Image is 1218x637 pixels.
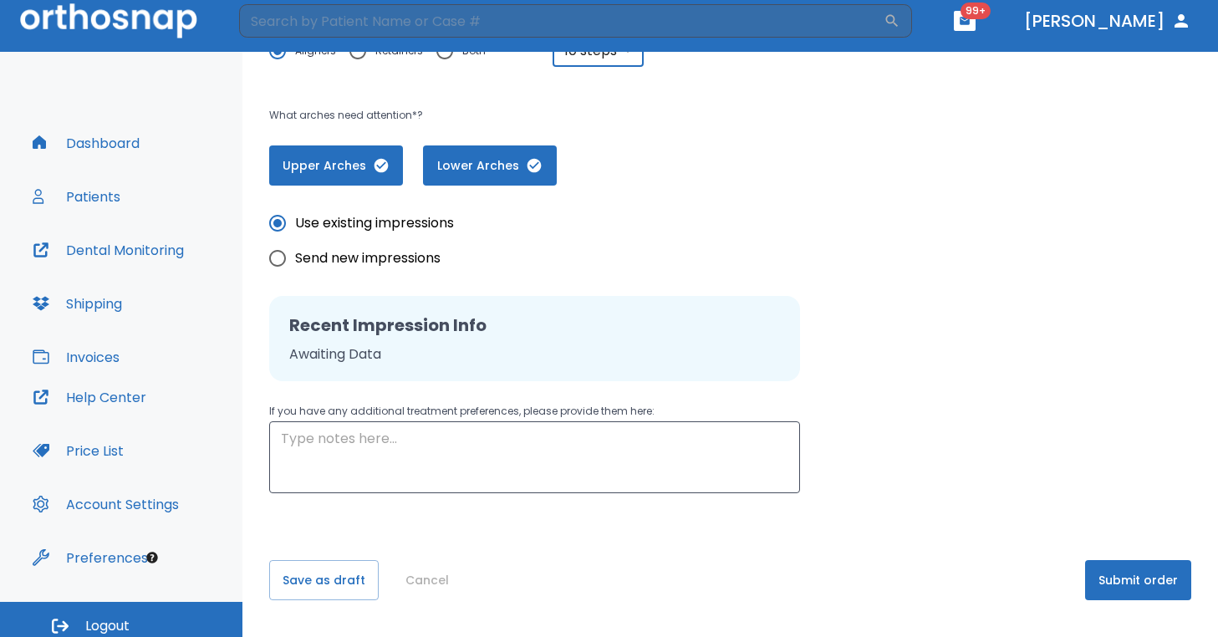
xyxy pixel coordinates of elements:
[399,560,456,600] button: Cancel
[85,617,130,635] span: Logout
[289,313,780,338] h2: Recent Impression Info
[23,431,134,471] button: Price List
[1085,560,1191,600] button: Submit order
[289,344,780,364] p: Awaiting Data
[269,560,379,600] button: Save as draft
[23,337,130,377] button: Invoices
[23,230,194,270] button: Dental Monitoring
[145,550,160,565] div: Tooltip anchor
[23,484,189,524] button: Account Settings
[961,3,991,19] span: 99+
[295,213,454,233] span: Use existing impressions
[1017,6,1198,36] button: [PERSON_NAME]
[23,123,150,163] button: Dashboard
[269,105,807,125] p: What arches need attention*?
[269,145,403,186] button: Upper Arches
[23,377,156,417] button: Help Center
[23,283,132,324] button: Shipping
[23,538,158,578] button: Preferences
[23,176,130,217] button: Patients
[286,157,386,175] span: Upper Arches
[269,401,800,421] p: If you have any additional treatment preferences, please provide them here:
[20,3,197,38] img: Orthosnap
[295,248,441,268] span: Send new impressions
[440,157,540,175] span: Lower Arches
[239,4,884,38] input: Search by Patient Name or Case #
[423,145,557,186] button: Lower Arches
